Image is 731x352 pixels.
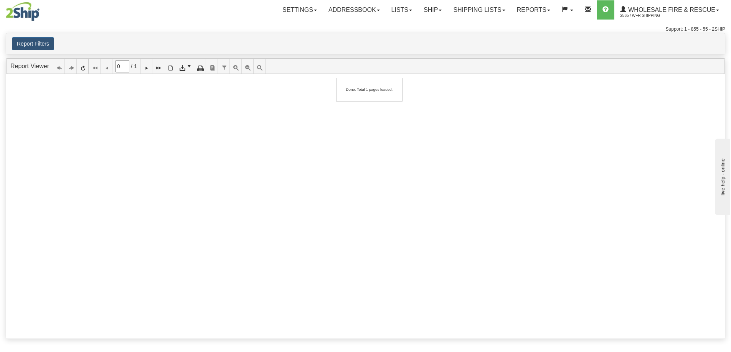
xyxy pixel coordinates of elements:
[12,37,54,50] button: Report Filters
[614,0,725,20] a: WHOLESALE FIRE & RESCUE 2565 / WFR Shipping
[620,12,678,20] span: 2565 / WFR Shipping
[713,137,730,215] iframe: chat widget
[6,2,40,21] img: logo2565.jpg
[511,0,556,20] a: Reports
[152,59,164,74] a: Last Page
[277,0,323,20] a: Settings
[323,0,386,20] a: Addressbook
[77,59,89,74] a: Refresh
[176,59,194,74] a: Export
[194,59,206,74] a: Print
[447,0,511,20] a: Shipping lists
[131,62,132,70] span: /
[6,26,725,33] div: Support: 1 - 855 - 55 - 2SHIP
[6,7,71,12] div: live help - online
[418,0,447,20] a: Ship
[386,0,418,20] a: Lists
[10,63,49,69] a: Report Viewer
[164,59,176,74] a: Toggle Print Preview
[140,59,152,74] a: Next Page
[134,62,137,70] span: 1
[340,82,398,97] div: Done. Total 1 pages loaded.
[626,7,715,13] span: WHOLESALE FIRE & RESCUE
